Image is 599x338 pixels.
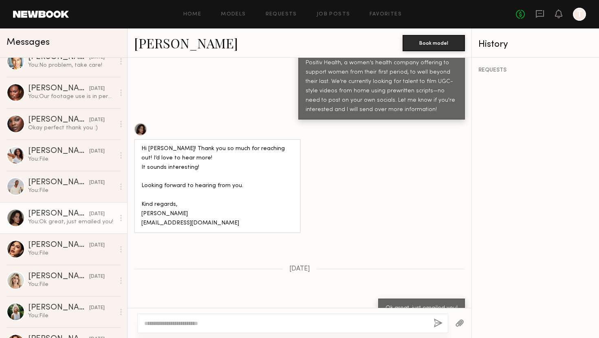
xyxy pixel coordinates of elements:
span: [DATE] [289,266,310,273]
div: [DATE] [89,54,105,61]
div: [DATE] [89,242,105,249]
div: You: File [28,155,115,163]
button: Book model [403,35,465,51]
div: You: File [28,187,115,194]
div: Ok great, just emailed you! [385,304,458,313]
div: [PERSON_NAME] [28,273,89,281]
div: You: File [28,281,115,288]
div: [DATE] [89,304,105,312]
div: [DATE] [89,85,105,93]
div: You: No problem, take care! [28,61,115,69]
div: You: File [28,312,115,320]
div: [DATE] [89,210,105,218]
a: Models [221,12,246,17]
a: Requests [266,12,297,17]
div: [PERSON_NAME] [28,241,89,249]
div: [DATE] [89,179,105,187]
div: REQUESTS [478,68,592,73]
a: Favorites [370,12,402,17]
a: Job Posts [317,12,350,17]
div: [DATE] [89,273,105,281]
a: [PERSON_NAME] [134,34,238,52]
div: [DATE] [89,116,105,124]
div: [PERSON_NAME] [28,85,89,93]
div: [PERSON_NAME] [28,116,89,124]
a: Home [183,12,202,17]
div: [PERSON_NAME] [28,210,89,218]
div: [PERSON_NAME] [28,304,89,312]
div: [DATE] [89,148,105,155]
div: You: Our footage use is in perpetuity. The content is used for our marketing purposes AKA video a... [28,93,115,100]
div: [PERSON_NAME] [28,147,89,155]
div: Hi [PERSON_NAME]! Thank you so much for reaching out! I’d love to hear more! It sounds interestin... [141,144,293,229]
div: [PERSON_NAME] [28,179,89,187]
span: Messages [7,38,50,47]
div: Okay perfect thank you :) [28,124,115,132]
div: History [478,40,592,49]
div: You: File [28,249,115,257]
div: Hi [PERSON_NAME]! My name is [PERSON_NAME] and I’m a producer at O Positiv Health, a women’s heal... [306,40,458,115]
a: T [573,8,586,21]
div: You: Ok great, just emailed you! [28,218,115,226]
a: Book model [403,39,465,46]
